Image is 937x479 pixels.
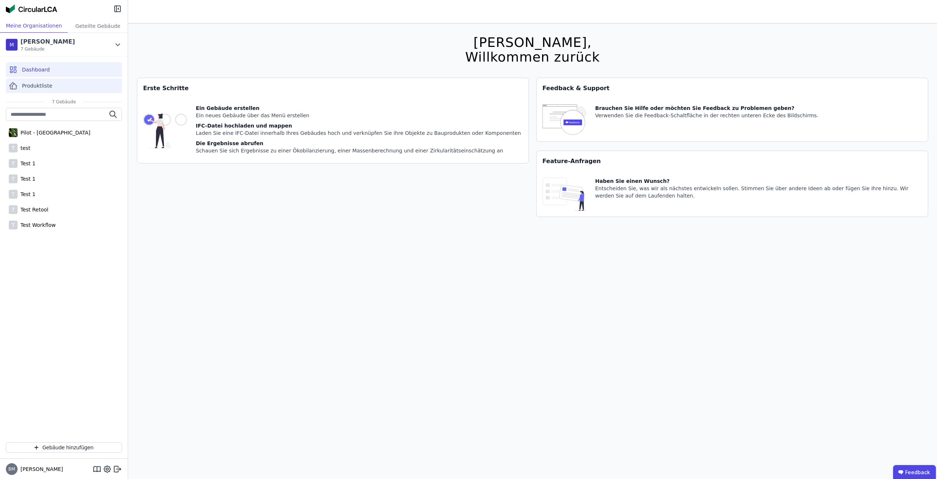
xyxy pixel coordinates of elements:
[9,205,18,214] div: T
[465,35,600,50] div: [PERSON_NAME],
[45,99,83,105] span: 7 Gebäude
[22,66,50,73] span: Dashboard
[20,37,75,46] div: [PERSON_NAME]
[9,190,18,199] div: T
[22,82,52,89] span: Produktliste
[20,46,75,52] span: 7 Gebäude
[18,129,90,136] div: Pilot - [GEOGRAPHIC_DATA]
[18,206,48,213] div: Test Retool
[6,4,57,13] img: Concular
[9,159,18,168] div: T
[196,140,521,147] div: Die Ergebnisse abrufen
[9,144,18,152] div: T
[18,221,56,229] div: Test Workflow
[18,191,36,198] div: Test 1
[6,39,18,51] div: M
[196,147,521,154] div: Schauen Sie sich Ergebnisse zu einer Ökobilanzierung, einer Massenberechnung und einer Zirkularit...
[9,127,18,139] img: Pilot - Green Building
[595,177,922,185] div: Haben Sie einen Wunsch?
[143,104,187,157] img: getting_started_tile-DrF_GRSv.svg
[18,160,36,167] div: Test 1
[595,112,818,119] div: Verwenden Sie die Feedback-Schaltfläche in der rechten unteren Ecke des Bildschirms.
[595,104,818,112] div: Brauchen Sie Hilfe oder möchten Sie Feedback zu Problemen geben?
[9,221,18,229] div: T
[595,185,922,199] div: Entscheiden Sie, was wir als nächstes entwickeln sollen. Stimmen Sie über andere Ideen ab oder fü...
[9,174,18,183] div: T
[8,467,15,471] span: BM
[137,78,529,99] div: Erste Schritte
[537,151,928,172] div: Feature-Anfragen
[537,78,928,99] div: Feedback & Support
[196,122,521,129] div: IFC-Datei hochladen und mappen
[18,144,30,152] div: test
[542,177,586,211] img: feature_request_tile-UiXE1qGU.svg
[196,104,521,112] div: Ein Gebäude erstellen
[196,129,521,137] div: Laden Sie eine IFC-Datei innerhalb Ihres Gebäudes hoch und verknüpfen Sie ihre Objekte zu Bauprod...
[465,50,600,65] div: Willkommen zurück
[68,19,128,33] div: Geteilte Gebäude
[542,104,586,136] img: feedback-icon-HCTs5lye.svg
[18,175,36,183] div: Test 1
[18,465,63,473] span: [PERSON_NAME]
[196,112,521,119] div: Ein neues Gebäude über das Menü erstellen
[6,442,122,453] button: Gebäude hinzufügen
